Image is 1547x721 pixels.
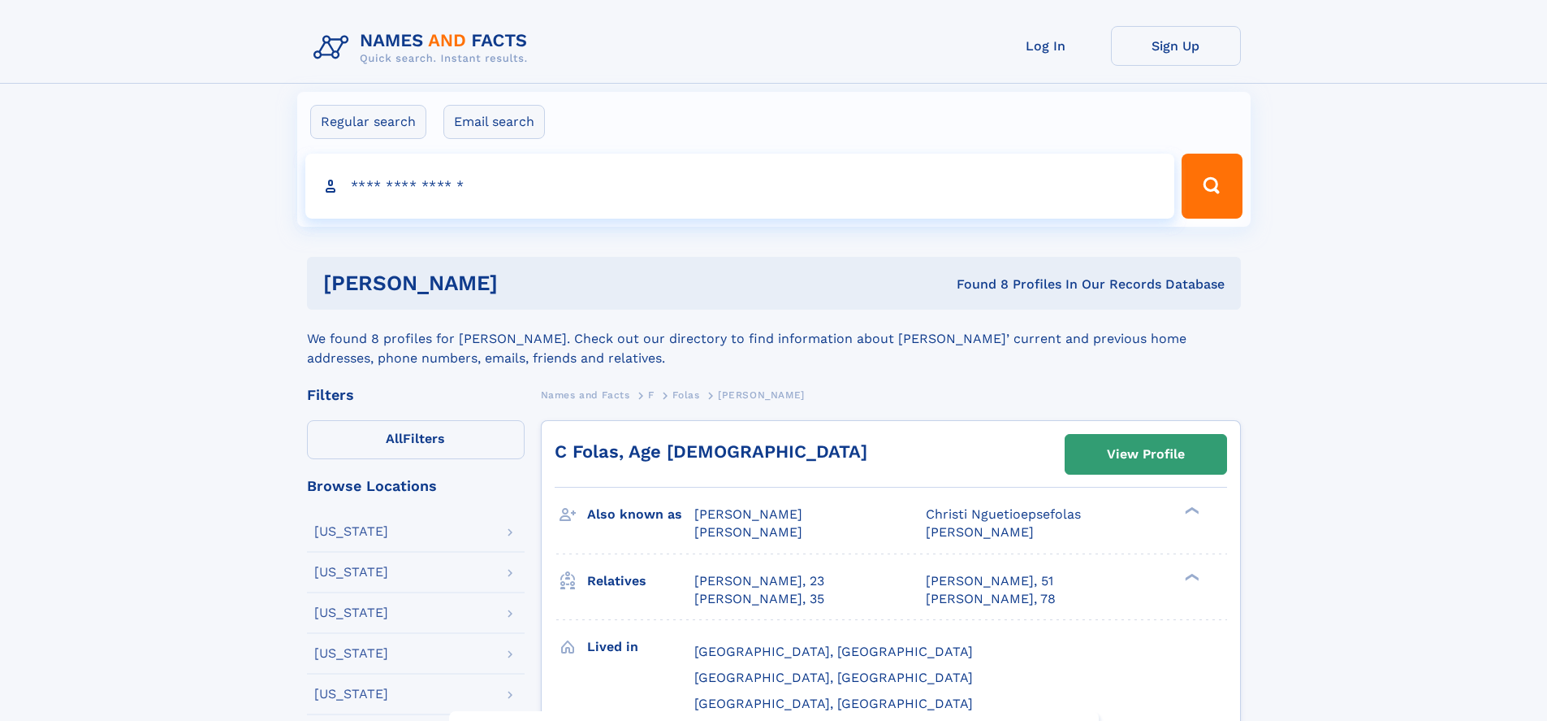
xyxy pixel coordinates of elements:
[694,590,824,608] a: [PERSON_NAME], 35
[1182,154,1242,219] button: Search Button
[541,384,630,405] a: Names and Facts
[981,26,1111,66] a: Log In
[314,606,388,619] div: [US_STATE]
[694,524,802,540] span: [PERSON_NAME]
[314,566,388,579] div: [US_STATE]
[672,389,699,401] span: Folas
[694,696,973,711] span: [GEOGRAPHIC_DATA], [GEOGRAPHIC_DATA]
[587,633,694,661] h3: Lived in
[648,384,655,405] a: F
[727,276,1225,293] div: Found 8 Profiles In Our Records Database
[587,501,694,528] h3: Also known as
[1107,436,1185,473] div: View Profile
[314,647,388,660] div: [US_STATE]
[307,310,1241,368] div: We found 8 profiles for [PERSON_NAME]. Check out our directory to find information about [PERSON_...
[587,567,694,595] h3: Relatives
[694,670,973,685] span: [GEOGRAPHIC_DATA], [GEOGRAPHIC_DATA]
[307,420,525,459] label: Filters
[307,479,525,493] div: Browse Locations
[386,431,403,446] span: All
[555,441,867,462] a: C Folas, Age [DEMOGRAPHIC_DATA]
[648,389,655,401] span: F
[305,154,1175,219] input: search input
[926,506,1081,522] span: Christi Nguetioepsefolas
[694,506,802,522] span: [PERSON_NAME]
[1181,571,1200,582] div: ❯
[926,590,1056,608] a: [PERSON_NAME], 78
[314,688,388,701] div: [US_STATE]
[926,524,1034,540] span: [PERSON_NAME]
[718,389,805,401] span: [PERSON_NAME]
[1065,435,1226,474] a: View Profile
[310,105,426,139] label: Regular search
[307,388,525,402] div: Filters
[443,105,545,139] label: Email search
[1181,506,1200,516] div: ❯
[314,525,388,538] div: [US_STATE]
[694,572,824,590] a: [PERSON_NAME], 23
[672,384,699,405] a: Folas
[307,26,541,70] img: Logo Names and Facts
[926,572,1053,590] a: [PERSON_NAME], 51
[1111,26,1241,66] a: Sign Up
[694,644,973,659] span: [GEOGRAPHIC_DATA], [GEOGRAPHIC_DATA]
[323,273,728,293] h1: [PERSON_NAME]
